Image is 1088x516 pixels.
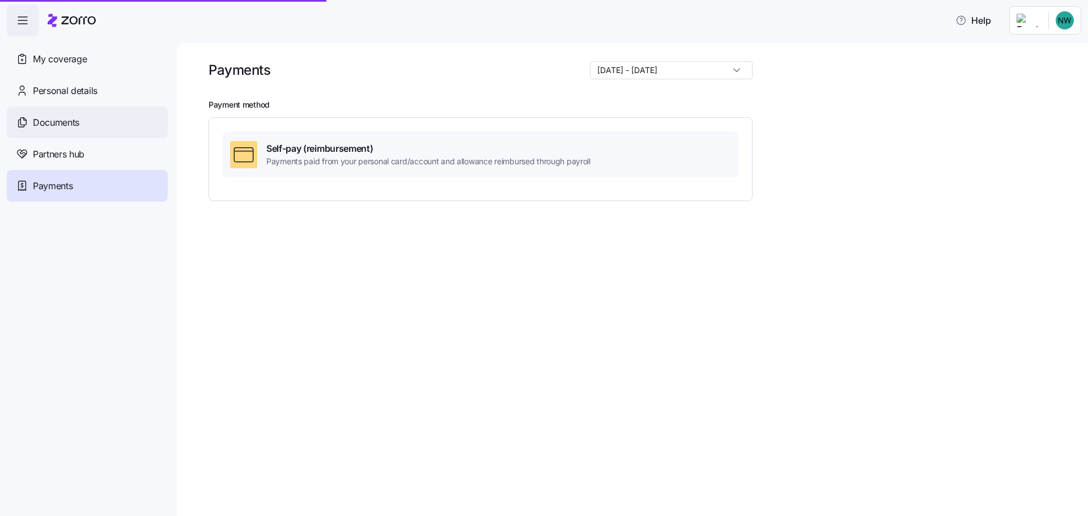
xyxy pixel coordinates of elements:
[7,106,168,138] a: Documents
[33,116,79,130] span: Documents
[7,75,168,106] a: Personal details
[266,142,590,156] span: Self-pay (reimbursement)
[33,52,87,66] span: My coverage
[1017,14,1039,27] img: Employer logo
[7,170,168,202] a: Payments
[7,43,168,75] a: My coverage
[7,138,168,170] a: Partners hub
[955,14,991,27] span: Help
[946,9,1000,32] button: Help
[33,84,97,98] span: Personal details
[209,61,270,79] h1: Payments
[33,179,73,193] span: Payments
[266,156,590,167] span: Payments paid from your personal card/account and allowance reimbursed through payroll
[33,147,84,161] span: Partners hub
[209,100,1072,110] h2: Payment method
[1056,11,1074,29] img: a49e62cc17a2fd7151815b2ffb6b504a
